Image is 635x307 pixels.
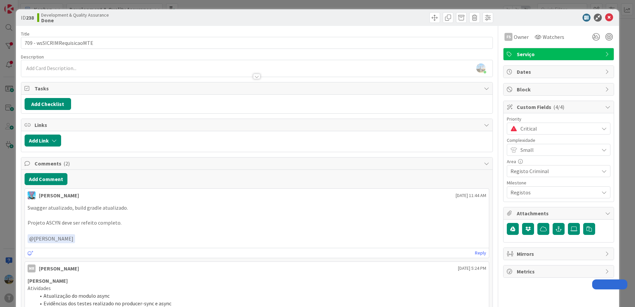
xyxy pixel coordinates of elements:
input: type card name here... [21,37,493,49]
img: rbRSAc01DXEKpQIPCc1LpL06ElWUjD6K.png [476,63,486,73]
button: Add Comment [25,173,67,185]
span: Small [520,145,595,154]
div: [PERSON_NAME] [39,264,79,272]
span: Registo Criminal [510,166,595,176]
span: [DATE] 11:44 AM [456,192,486,199]
p: Projeto ASCYN deve ser refeito completo. [28,219,486,227]
div: [PERSON_NAME] [39,191,79,199]
b: 238 [26,14,34,21]
span: Registos [510,188,595,197]
span: Block [517,85,602,93]
span: ( 2 ) [63,160,70,167]
span: Watchers [543,33,564,41]
span: Dates [517,68,602,76]
button: Add Link [25,135,61,147]
span: ID [21,14,34,22]
span: Evidências dos testes realizado no producer-sync e async [44,300,171,307]
span: Custom Fields [517,103,602,111]
strong: [PERSON_NAME] [28,277,68,284]
span: Serviço [517,50,602,58]
span: Tasks [35,84,481,92]
span: Owner [514,33,529,41]
span: Development & Quality Assurance [41,12,109,18]
span: Attachments [517,209,602,217]
div: FS [504,33,512,41]
span: [DATE] 5:24 PM [458,265,486,272]
p: Swagger atualizado, build gradle atualizado. [28,204,486,212]
span: Critical [520,124,595,133]
div: Complexidade [507,138,610,143]
span: Description [21,54,44,60]
span: ( 4/4 ) [553,104,564,110]
span: Atualização do modulo async [44,292,110,299]
span: Metrics [517,267,602,275]
div: Milestone [507,180,610,185]
div: MR [28,264,36,272]
span: Atividades [28,285,51,291]
a: Reply [475,249,486,257]
span: Comments [35,159,481,167]
span: Links [35,121,481,129]
div: Area [507,159,610,164]
img: SF [28,191,36,199]
div: Priority [507,117,610,121]
span: @ [29,235,34,242]
span: Mirrors [517,250,602,258]
span: [PERSON_NAME] [29,235,73,242]
button: Add Checklist [25,98,71,110]
label: Title [21,31,30,37]
b: Done [41,18,109,23]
